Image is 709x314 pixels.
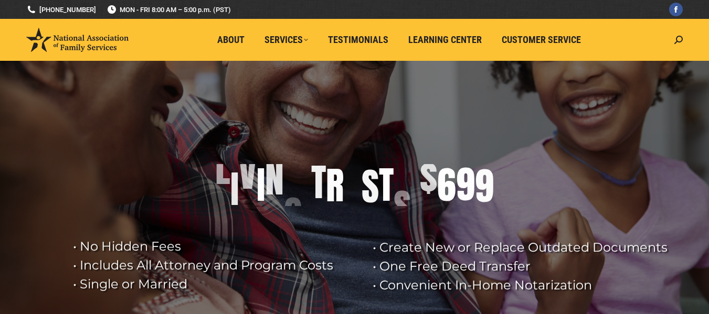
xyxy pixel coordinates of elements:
div: 6 [437,164,456,206]
img: National Association of Family Services [26,28,129,52]
a: About [210,30,252,50]
div: 9 [456,164,475,205]
span: MON - FRI 8:00 AM – 5:00 p.m. (PST) [107,5,231,15]
div: $ [420,155,437,197]
div: S [394,187,411,229]
rs-layer: • Create New or Replace Outdated Documents • One Free Deed Transfer • Convenient In-Home Notariza... [373,238,677,295]
span: Customer Service [502,34,581,46]
div: U [344,126,362,168]
div: I [230,168,239,210]
a: Facebook page opens in new window [669,3,683,16]
div: N [265,158,284,200]
a: [PHONE_NUMBER] [26,5,96,15]
div: R [326,165,344,207]
div: G [284,193,302,235]
div: T [379,164,394,206]
rs-layer: • No Hidden Fees • Includes All Attorney and Program Costs • Single or Married [73,237,359,294]
div: 9 [475,165,494,207]
a: Learning Center [401,30,489,50]
div: S [362,166,379,208]
div: V [239,152,257,194]
div: I [257,164,265,206]
span: About [217,34,245,46]
span: Testimonials [328,34,388,46]
div: T [311,161,326,203]
div: L [215,147,230,189]
a: Customer Service [494,30,588,50]
span: Learning Center [408,34,482,46]
span: Services [264,34,308,46]
a: Testimonials [321,30,396,50]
